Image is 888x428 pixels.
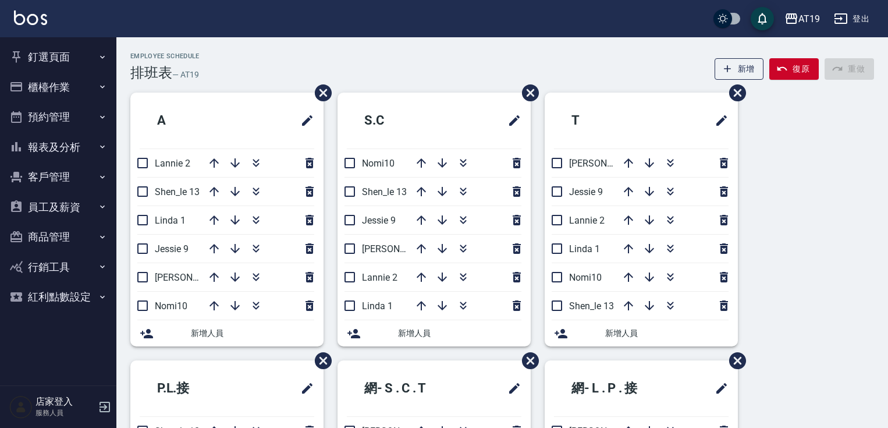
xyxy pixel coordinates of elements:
button: AT19 [780,7,825,31]
span: Jessie 9 [155,243,189,254]
span: 刪除班表 [513,76,541,110]
img: Person [9,395,33,419]
h3: 排班表 [130,65,172,81]
span: Nomi10 [155,300,187,312]
span: 新增人員 [605,327,729,339]
div: 新增人員 [338,320,531,346]
button: 客戶管理 [5,162,112,192]
span: Jessie 9 [569,186,603,197]
img: Logo [14,10,47,25]
h2: 網- L . P . 接 [554,367,681,409]
button: 登出 [829,8,874,30]
span: 修改班表的標題 [293,374,314,402]
button: 櫃檯作業 [5,72,112,102]
span: Lannie 2 [569,215,605,226]
span: 刪除班表 [720,76,748,110]
h5: 店家登入 [35,396,95,408]
button: save [751,7,774,30]
span: 新增人員 [398,327,521,339]
h6: — AT19 [172,69,199,81]
h2: P.L.接 [140,367,250,409]
span: Shen_le 13 [362,186,407,197]
span: Linda 1 [155,215,186,226]
span: 修改班表的標題 [500,374,521,402]
h2: S.C [347,100,451,142]
span: 刪除班表 [513,344,541,378]
div: AT19 [798,12,820,26]
div: 新增人員 [545,320,738,346]
span: 修改班表的標題 [293,107,314,135]
span: Shen_le 13 [569,300,614,312]
span: 修改班表的標題 [708,374,729,402]
span: Lannie 2 [362,272,397,283]
h2: Employee Schedule [130,52,200,60]
span: 刪除班表 [306,344,333,378]
span: Nomi10 [569,272,602,283]
button: 復原 [769,58,819,80]
button: 報表及分析 [5,132,112,162]
span: Nomi10 [362,158,395,169]
button: 員工及薪資 [5,192,112,222]
h2: A [140,100,238,142]
button: 新增 [715,58,764,80]
span: 修改班表的標題 [708,107,729,135]
button: 行銷工具 [5,252,112,282]
span: Jessie 9 [362,215,396,226]
span: 刪除班表 [306,76,333,110]
span: 刪除班表 [720,344,748,378]
span: Linda 1 [569,243,600,254]
button: 釘選頁面 [5,42,112,72]
span: Lannie 2 [155,158,190,169]
p: 服務人員 [35,408,95,418]
span: 修改班表的標題 [500,107,521,135]
span: [PERSON_NAME] 6 [362,243,439,254]
span: Shen_le 13 [155,186,200,197]
button: 預約管理 [5,102,112,132]
span: [PERSON_NAME] 6 [569,158,647,169]
span: [PERSON_NAME] 6 [155,272,232,283]
span: 新增人員 [191,327,314,339]
span: Linda 1 [362,300,393,312]
button: 紅利點數設定 [5,282,112,312]
h2: 網- S . C . T [347,367,472,409]
div: 新增人員 [130,320,324,346]
button: 商品管理 [5,222,112,252]
h2: T [554,100,652,142]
